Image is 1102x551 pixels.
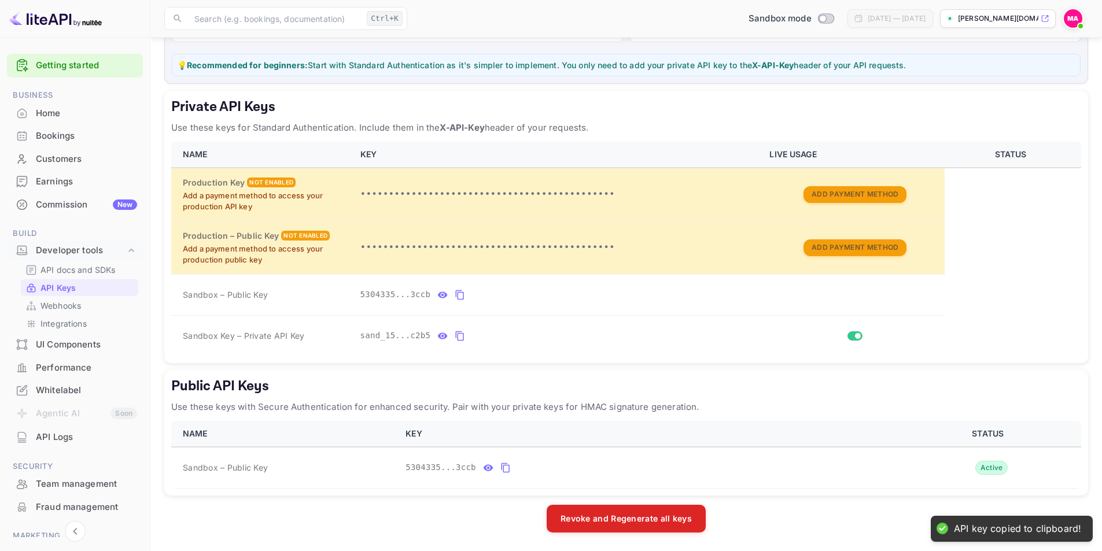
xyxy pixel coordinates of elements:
a: CommissionNew [7,194,143,215]
a: Add Payment Method [804,188,906,198]
span: 5304335...3ccb [360,289,431,301]
div: API Logs [36,431,137,444]
a: Integrations [25,317,134,330]
span: 5304335...3ccb [406,461,476,474]
th: STATUS [899,421,1081,447]
div: API Logs [7,426,143,449]
p: ••••••••••••••••••••••••••••••••••••••••••••• [360,187,756,201]
div: Team management [36,478,137,491]
div: New [113,199,137,210]
div: Whitelabel [36,384,137,397]
a: Bookings [7,125,143,146]
a: Whitelabel [7,379,143,401]
p: API docs and SDKs [40,264,116,276]
div: Customers [7,148,143,171]
a: Earnings [7,171,143,192]
span: Sandbox – Public Key [183,461,268,474]
div: Not enabled [281,231,330,241]
th: KEY [399,421,899,447]
div: Performance [36,361,137,375]
div: Switch to Production mode [744,12,838,25]
p: Use these keys for Standard Authentication. Include them in the header of your requests. [171,121,1081,135]
input: Search (e.g. bookings, documentation) [187,7,362,30]
th: STATUS [945,142,1081,168]
div: UI Components [7,334,143,356]
strong: X-API-Key [440,122,484,133]
a: Add Payment Method [804,242,906,252]
span: Marketing [7,530,143,542]
th: LIVE USAGE [762,142,945,168]
p: Integrations [40,317,87,330]
div: Fraud management [7,496,143,519]
a: Webhooks [25,299,134,312]
div: Developer tools [7,241,143,261]
div: Getting started [7,54,143,77]
p: 💡 Start with Standard Authentication as it's simpler to implement. You only need to add your priv... [177,59,1075,71]
span: Sandbox Key – Private API Key [183,331,304,341]
p: Webhooks [40,299,81,312]
img: LiteAPI logo [9,9,102,28]
div: Commission [36,198,137,212]
div: Active [975,461,1008,475]
div: API key copied to clipboard! [954,523,1081,535]
p: Add a payment method to access your production public key [183,243,347,266]
th: NAME [171,142,353,168]
button: Collapse navigation [65,521,86,542]
table: private api keys table [171,142,1081,356]
div: Earnings [7,171,143,193]
span: sand_15...c2b5 [360,330,431,342]
a: Customers [7,148,143,169]
div: Fraud management [36,501,137,514]
p: ••••••••••••••••••••••••••••••••••••••••••••• [360,241,756,254]
div: Home [7,102,143,125]
strong: X-API-Key [752,60,794,70]
div: Developer tools [36,244,126,257]
span: Sandbox mode [749,12,812,25]
p: API Keys [40,282,76,294]
div: Earnings [36,175,137,188]
div: CommissionNew [7,194,143,216]
button: Add Payment Method [804,186,906,203]
a: API Logs [7,426,143,448]
div: Ctrl+K [367,11,403,26]
div: Integrations [21,315,138,332]
h5: Private API Keys [171,98,1081,116]
div: Home [36,107,137,120]
div: API Keys [21,279,138,296]
img: Mohamed Aiman [1064,9,1082,28]
div: Bookings [7,125,143,147]
button: Revoke and Regenerate all keys [547,505,706,532]
div: [DATE] — [DATE] [868,13,926,24]
a: API Keys [25,282,134,294]
a: Performance [7,357,143,378]
h5: Public API Keys [171,377,1081,395]
span: Security [7,460,143,473]
div: Customers [36,153,137,166]
a: Getting started [36,59,137,72]
span: Build [7,227,143,240]
p: Add a payment method to access your production API key [183,190,347,213]
table: public api keys table [171,421,1081,489]
div: Team management [7,473,143,495]
a: UI Components [7,334,143,355]
p: [PERSON_NAME][DOMAIN_NAME]... [958,13,1038,24]
h6: Production Key [183,176,245,189]
a: Team management [7,473,143,494]
th: NAME [171,421,399,447]
div: Performance [7,357,143,379]
a: Home [7,102,143,124]
button: Add Payment Method [804,239,906,256]
div: Bookings [36,130,137,143]
div: Whitelabel [7,379,143,402]
div: Webhooks [21,297,138,314]
strong: Recommended for beginners: [187,60,308,70]
div: API docs and SDKs [21,261,138,278]
div: UI Components [36,338,137,352]
a: Fraud management [7,496,143,517]
a: API docs and SDKs [25,264,134,276]
div: Not enabled [247,177,296,187]
h6: Production – Public Key [183,230,279,242]
span: Sandbox – Public Key [183,289,268,301]
p: Use these keys with Secure Authentication for enhanced security. Pair with your private keys for ... [171,400,1081,414]
th: KEY [353,142,763,168]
